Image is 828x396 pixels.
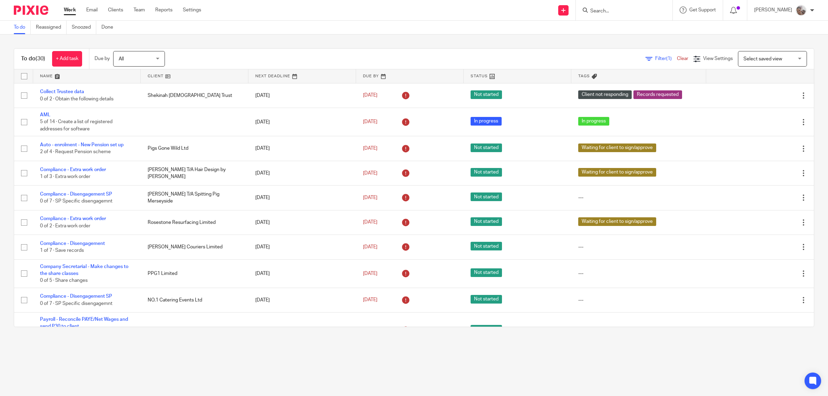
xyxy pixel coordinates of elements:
td: [DATE] [248,136,356,161]
span: [DATE] [363,119,377,124]
a: Settings [183,7,201,13]
span: 1 of 3 · Extra work order [40,174,90,179]
span: Waiting for client to sign/approve [578,168,656,177]
span: Not started [471,217,502,226]
a: Compliance - Extra work order [40,216,106,221]
span: Get Support [689,8,716,12]
img: me.jpg [796,5,807,16]
a: Compliance - Disengagement SP [40,294,112,299]
td: [PERSON_NAME] Couriers Limited [141,235,248,259]
span: All [119,57,124,61]
div: --- [578,244,699,250]
td: [DATE] [248,186,356,210]
a: Reports [155,7,172,13]
td: [DATE] [248,288,356,312]
a: Compliance - Extra work order [40,167,106,172]
span: [DATE] [363,245,377,249]
span: Records requested [633,90,682,99]
a: Company Secretarial - Make changes to the share classes [40,264,128,276]
span: Client not responding [578,90,632,99]
a: Compliance - Disengagement [40,241,105,246]
span: [DATE] [363,195,377,200]
span: In progress [471,117,502,126]
span: [DATE] [363,271,377,276]
a: + Add task [52,51,82,67]
span: [DATE] [363,298,377,303]
a: To do [14,21,31,34]
td: [DATE] [248,235,356,259]
img: Pixie [14,6,48,15]
a: Clear [677,56,688,61]
span: [DATE] [363,146,377,151]
span: Tags [578,74,590,78]
td: [DATE] [248,259,356,288]
span: In progress [578,117,609,126]
span: 5 of 14 · Create a list of registered addresses for software [40,120,112,132]
td: The Footcare Service Limited [141,313,248,348]
span: [DATE] [363,220,377,225]
span: Not started [471,242,502,250]
span: Not started [471,90,502,99]
a: Auto - enrolment - New Pension set up [40,142,124,147]
a: Snoozed [72,21,96,34]
input: Search [590,8,652,14]
a: Team [134,7,145,13]
span: 2 of 4 · Request Pension scheme [40,150,111,155]
span: Waiting for client to sign/approve [578,143,656,152]
a: Collect Trustee data [40,89,84,94]
div: --- [578,270,699,277]
span: 0 of 7 · SP Specific disengagemnt [40,301,112,306]
span: Not started [471,268,502,277]
span: Filter [655,56,677,61]
div: --- [578,297,699,304]
span: (1) [666,56,672,61]
td: PPG1 Limited [141,259,248,288]
span: View Settings [703,56,733,61]
div: --- [578,194,699,201]
span: 0 of 2 · Obtain the following details [40,97,114,101]
span: [DATE] [363,171,377,176]
td: [DATE] [248,210,356,235]
span: Not started [471,143,502,152]
span: Not started [471,325,502,334]
td: [DATE] [248,313,356,348]
td: [DATE] [248,108,356,136]
td: Pigs Gone Wild Ltd [141,136,248,161]
span: 0 of 7 · SP Specific disengagemnt [40,199,112,204]
a: Email [86,7,98,13]
a: Payroll - Reconcile PAYE/Net Wages and send P30 to client [40,317,128,329]
a: Clients [108,7,123,13]
h1: To do [21,55,45,62]
a: Done [101,21,118,34]
td: [PERSON_NAME] T/A Hair Design by [PERSON_NAME] [141,161,248,185]
a: Work [64,7,76,13]
a: Reassigned [36,21,67,34]
td: Shekinah [DEMOGRAPHIC_DATA] Trust [141,83,248,108]
a: AML [40,112,50,117]
td: NO.1 Catering Events Ltd [141,288,248,312]
span: 0 of 5 · Share changes [40,278,88,283]
p: [PERSON_NAME] [754,7,792,13]
span: 1 of 7 · Save records [40,248,84,253]
span: Waiting for client to sign/approve [578,217,656,226]
span: Not started [471,168,502,177]
span: (30) [36,56,45,61]
span: Not started [471,192,502,201]
td: [DATE] [248,161,356,185]
td: Rosestone Resurfacing Limited [141,210,248,235]
td: [PERSON_NAME] T/A Spitting Pig Merseyside [141,186,248,210]
div: --- [578,327,699,334]
span: Select saved view [743,57,782,61]
a: Compliance - Disengagement SP [40,192,112,197]
p: Due by [95,55,110,62]
td: [DATE] [248,83,356,108]
span: Not started [471,295,502,304]
span: [DATE] [363,93,377,98]
span: 0 of 2 · Extra work order [40,224,90,228]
